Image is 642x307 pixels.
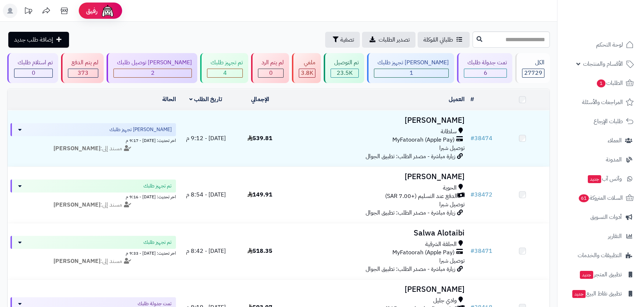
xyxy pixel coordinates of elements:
[470,190,492,199] a: #38472
[441,127,457,136] span: سلطانة
[14,69,52,77] div: 0
[143,239,172,246] span: تم تجهيز طلبك
[331,69,358,77] div: 23503
[580,271,593,279] span: جديد
[6,53,60,83] a: تم استلام طلبك 0
[337,69,353,77] span: 23.5K
[340,35,354,44] span: تصفية
[562,94,638,111] a: المراجعات والأسئلة
[151,69,155,77] span: 2
[583,59,623,69] span: الأقسام والمنتجات
[433,297,457,305] span: وادي جليل
[10,249,176,256] div: اخر تحديث: [DATE] - 9:33 م
[562,170,638,187] a: وآتس آبجديد
[60,53,105,83] a: لم يتم الدفع 373
[425,240,457,248] span: الحلقة الشرقية
[10,136,176,144] div: اخر تحديث: [DATE] - 9:17 م
[109,126,172,133] span: [PERSON_NAME] تجهيز طلبك
[439,200,465,209] span: توصيل شبرا
[199,53,250,83] a: تم تجهيز طلبك 4
[418,32,470,48] a: طلباتي المُوكلة
[162,95,176,104] a: الحالة
[86,7,98,15] span: رفيق
[608,231,622,241] span: التقارير
[470,95,474,104] a: #
[14,59,53,67] div: تم استلام طلبك
[53,257,100,265] strong: [PERSON_NAME]
[290,173,465,181] h3: [PERSON_NAME]
[325,32,360,48] button: تصفية
[392,248,454,257] span: MyFatoorah (Apple Pay)
[562,285,638,302] a: تطبيق نقاط البيعجديد
[562,113,638,130] a: طلبات الإرجاع
[186,247,226,255] span: [DATE] - 8:42 م
[186,190,226,199] span: [DATE] - 8:54 م
[207,59,243,67] div: تم تجهيز طلبك
[579,269,622,280] span: تطبيق المتجر
[470,134,492,143] a: #38474
[578,250,622,260] span: التطبيقات والخدمات
[53,200,100,209] strong: [PERSON_NAME]
[14,35,53,44] span: إضافة طلب جديد
[464,69,507,77] div: 6
[366,53,456,83] a: [PERSON_NAME] تجهيز طلبك 1
[562,247,638,264] a: التطبيقات والخدمات
[379,35,410,44] span: تصدير الطلبات
[562,74,638,92] a: الطلبات1
[449,95,465,104] a: العميل
[251,95,269,104] a: الإجمالي
[100,4,115,18] img: ai-face.png
[290,53,322,83] a: ملغي 3.8K
[572,289,622,299] span: تطبيق نقاط البيع
[105,53,199,83] a: [PERSON_NAME] توصيل طلبك 2
[189,95,222,104] a: تاريخ الطلب
[562,208,638,226] a: أدوات التسويق
[514,53,551,83] a: الكل27729
[590,212,622,222] span: أدوات التسويق
[464,59,507,67] div: تمت جدولة طلبك
[524,69,542,77] span: 27729
[596,40,623,50] span: لوحة التحكم
[374,69,448,77] div: 1
[443,184,457,192] span: الحوية
[562,266,638,283] a: تطبيق المتجرجديد
[456,53,514,83] a: تمت جدولة طلبك 6
[8,32,69,48] a: إضافة طلب جديد
[439,256,465,265] span: توصيل شبرا
[299,59,315,67] div: ملغي
[331,59,359,67] div: تم التوصيل
[582,97,623,107] span: المراجعات والأسئلة
[68,69,98,77] div: 373
[143,182,172,190] span: تم تجهيز طلبك
[562,151,638,168] a: المدونة
[385,192,457,200] span: الدفع عند التسليم (+7.00 SAR)
[186,134,226,143] span: [DATE] - 9:12 م
[32,69,35,77] span: 0
[572,290,586,298] span: جديد
[423,35,453,44] span: طلباتي المُوكلة
[484,69,487,77] span: 6
[290,285,465,294] h3: [PERSON_NAME]
[470,247,492,255] a: #38471
[562,36,638,53] a: لوحة التحكم
[587,174,622,184] span: وآتس آب
[247,247,272,255] span: 518.35
[19,4,37,20] a: تحديثات المنصة
[362,32,415,48] a: تصدير الطلبات
[366,208,455,217] span: زيارة مباشرة - مصدر الطلب: تطبيق الجوال
[247,190,272,199] span: 149.91
[522,59,544,67] div: الكل
[258,69,283,77] div: 0
[410,69,413,77] span: 1
[470,247,474,255] span: #
[597,79,606,87] span: 1
[10,193,176,200] div: اخر تحديث: [DATE] - 9:16 م
[608,135,622,146] span: العملاء
[247,134,272,143] span: 539.81
[78,69,89,77] span: 373
[299,69,315,77] div: 3840
[606,155,622,165] span: المدونة
[588,175,601,183] span: جديد
[366,265,455,273] span: زيارة مباشرة - مصدر الطلب: تطبيق الجوال
[374,59,449,67] div: [PERSON_NAME] تجهيز طلبك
